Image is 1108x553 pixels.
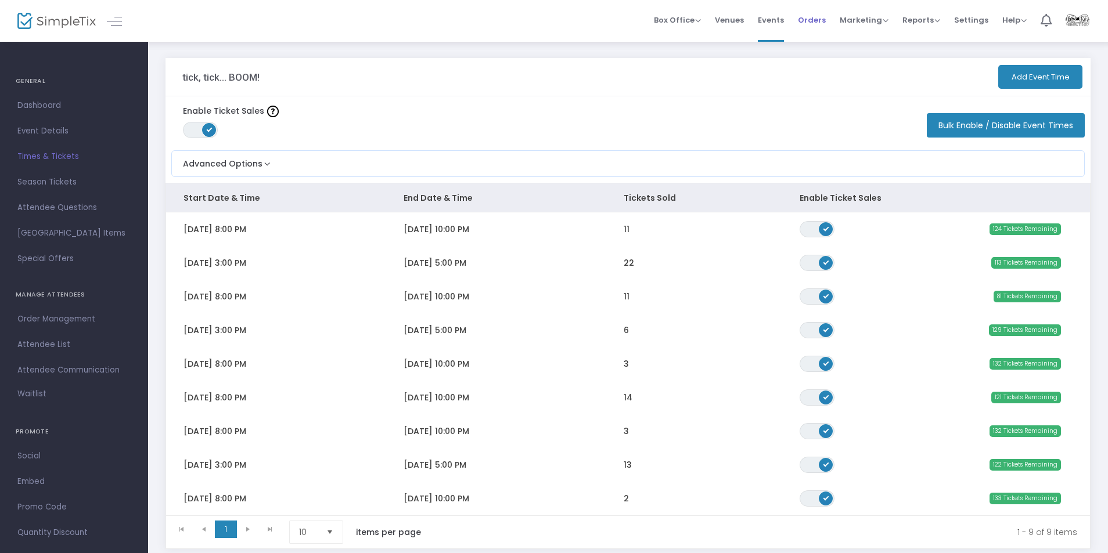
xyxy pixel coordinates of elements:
span: Dashboard [17,98,131,113]
span: Events [758,5,784,35]
span: 113 Tickets Remaining [991,257,1061,269]
span: Page 1 [215,521,237,538]
span: [DATE] 5:00 PM [404,324,466,336]
span: [DATE] 5:00 PM [404,459,466,471]
span: Attendee List [17,337,131,352]
span: Social [17,449,131,464]
div: Data table [166,183,1090,515]
span: ON [823,225,829,231]
span: [DATE] 8:00 PM [184,493,246,504]
h4: GENERAL [16,70,132,93]
span: [DATE] 8:00 PM [184,425,246,437]
span: 81 Tickets Remaining [994,291,1061,302]
span: ON [823,259,829,265]
span: 3 [624,425,629,437]
span: Settings [954,5,988,35]
span: 133 Tickets Remaining [990,493,1061,504]
span: ON [823,461,829,467]
button: Add Event Time [998,65,1082,89]
span: ON [823,393,829,399]
span: [DATE] 3:00 PM [184,459,246,471]
span: [DATE] 10:00 PM [404,358,469,370]
span: 129 Tickets Remaining [989,324,1061,336]
h4: MANAGE ATTENDEES [16,283,132,306]
span: Embed [17,474,131,489]
span: [DATE] 10:00 PM [404,291,469,302]
th: Enable Ticket Sales [782,183,914,212]
span: Event Details [17,124,131,139]
span: [DATE] 8:00 PM [184,358,246,370]
th: Start Date & Time [166,183,386,212]
span: 3 [624,358,629,370]
span: Special Offers [17,251,131,266]
h4: PROMOTE [16,420,132,443]
span: ON [823,427,829,433]
span: [DATE] 8:00 PM [184,392,246,403]
span: 11 [624,291,629,302]
th: Tickets Sold [606,183,782,212]
label: items per page [356,526,421,538]
span: [DATE] 3:00 PM [184,324,246,336]
span: 122 Tickets Remaining [990,459,1061,471]
span: Help [1002,15,1027,26]
span: [DATE] 3:00 PM [184,257,246,269]
span: ON [823,360,829,366]
span: [DATE] 10:00 PM [404,392,469,403]
span: 132 Tickets Remaining [990,358,1061,370]
span: Promo Code [17,500,131,515]
span: 124 Tickets Remaining [990,223,1061,235]
span: [GEOGRAPHIC_DATA] Items [17,226,131,241]
span: ON [823,292,829,298]
span: ON [207,126,213,132]
span: Attendee Communication [17,363,131,378]
span: Reports [902,15,940,26]
span: 14 [624,392,632,403]
span: [DATE] 5:00 PM [404,257,466,269]
span: 10 [299,526,317,538]
span: Order Management [17,312,131,327]
span: Quantity Discount [17,525,131,540]
span: Box Office [654,15,701,26]
span: [DATE] 10:00 PM [404,493,469,504]
span: Season Tickets [17,175,131,190]
span: [DATE] 8:00 PM [184,291,246,302]
img: question-mark [267,106,279,117]
span: 6 [624,324,629,336]
span: [DATE] 10:00 PM [404,223,469,235]
span: ON [823,494,829,500]
span: Times & Tickets [17,149,131,164]
h3: tick, tick... BOOM! [182,71,260,83]
button: Bulk Enable / Disable Event Times [927,113,1085,138]
span: Orders [798,5,826,35]
span: 11 [624,223,629,235]
th: End Date & Time [386,183,606,212]
span: 2 [624,493,629,504]
span: Waitlist [17,388,46,400]
span: 13 [624,459,632,471]
span: 132 Tickets Remaining [990,425,1061,437]
button: Advanced Options [172,151,273,170]
span: Marketing [840,15,888,26]
span: Attendee Questions [17,200,131,215]
label: Enable Ticket Sales [183,105,279,117]
span: [DATE] 8:00 PM [184,223,246,235]
span: 121 Tickets Remaining [991,392,1061,403]
kendo-pager-info: 1 - 9 of 9 items [445,521,1077,544]
button: Select [322,521,338,543]
span: 22 [624,257,634,269]
span: [DATE] 10:00 PM [404,425,469,437]
span: ON [823,326,829,332]
span: Venues [715,5,744,35]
